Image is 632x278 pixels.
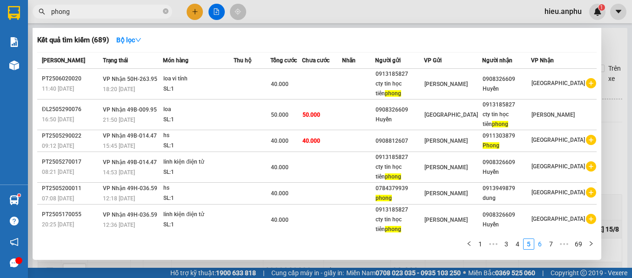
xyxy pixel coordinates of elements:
[531,189,585,196] span: [GEOGRAPHIC_DATA]
[103,76,157,82] span: VP Nhận 50H-263.95
[42,57,85,64] span: [PERSON_NAME]
[271,190,289,197] span: 40.000
[586,78,596,88] span: plus-circle
[535,239,545,249] a: 6
[10,258,19,267] span: message
[466,241,472,246] span: left
[375,57,401,64] span: Người gửi
[483,142,499,149] span: Phong
[42,131,100,141] div: PT2505290022
[271,164,289,171] span: 40.000
[103,117,135,123] span: 21:50 [DATE]
[586,187,596,198] span: plus-circle
[557,238,571,250] span: •••
[376,195,392,201] span: phong
[9,195,19,205] img: warehouse-icon
[531,137,585,143] span: [GEOGRAPHIC_DATA]
[385,90,401,97] span: phong
[103,185,157,192] span: VP Nhận 49H-036.59
[103,57,128,64] span: Trạng thái
[571,238,585,250] li: 69
[483,110,531,129] div: cty tin học tiên
[531,216,585,222] span: [GEOGRAPHIC_DATA]
[546,239,556,249] a: 7
[531,163,585,170] span: [GEOGRAPHIC_DATA]
[42,184,100,193] div: PT2505200011
[163,115,233,125] div: SL: 1
[42,157,100,167] div: PT2505270017
[42,169,74,175] span: 08:21 [DATE]
[424,112,478,118] span: [GEOGRAPHIC_DATA]
[163,183,233,193] div: hs
[10,238,19,246] span: notification
[42,86,74,92] span: 11:40 [DATE]
[9,37,19,47] img: solution-icon
[42,195,74,202] span: 07:08 [DATE]
[424,138,468,144] span: [PERSON_NAME]
[42,105,100,114] div: ĐL2505290076
[103,222,135,228] span: 12:36 [DATE]
[271,81,289,87] span: 40.000
[103,132,157,139] span: VP Nhận 49B-014.47
[464,238,475,250] button: left
[163,220,233,230] div: SL: 1
[376,162,424,182] div: cty tin học tiên
[557,238,571,250] li: Next 5 Pages
[483,100,531,110] div: 0913185827
[586,135,596,145] span: plus-circle
[483,158,531,167] div: 0908326609
[376,215,424,234] div: cty tin học tiên
[376,136,424,146] div: 0908812607
[486,238,501,250] span: •••
[486,238,501,250] li: Previous 5 Pages
[385,173,401,180] span: phong
[42,210,100,219] div: PT2505170055
[342,57,356,64] span: Nhãn
[523,238,534,250] li: 5
[424,190,468,197] span: [PERSON_NAME]
[103,86,135,93] span: 18:20 [DATE]
[116,36,141,44] strong: Bộ lọc
[8,6,20,20] img: logo-vxr
[501,239,511,249] a: 3
[376,152,424,162] div: 0913185827
[303,138,320,144] span: 40.000
[585,238,597,250] button: right
[424,57,442,64] span: VP Gửi
[51,7,161,17] input: Tìm tên, số ĐT hoặc mã đơn
[483,131,531,141] div: 0911303879
[270,57,297,64] span: Tổng cước
[42,221,74,228] span: 20:25 [DATE]
[483,167,531,177] div: Huyền
[9,60,19,70] img: warehouse-icon
[163,131,233,141] div: hs
[163,74,233,84] div: loa vi tính
[163,193,233,204] div: SL: 1
[376,69,424,79] div: 0913185827
[492,121,508,127] span: phong
[271,112,289,118] span: 50.000
[42,116,74,123] span: 16:50 [DATE]
[483,84,531,94] div: Huyền
[531,57,554,64] span: VP Nhận
[109,33,149,47] button: Bộ lọcdown
[103,169,135,176] span: 14:53 [DATE]
[475,238,486,250] li: 1
[545,238,557,250] li: 7
[483,184,531,193] div: 0913949879
[482,57,512,64] span: Người nhận
[163,210,233,220] div: linh kiện điện tử
[376,115,424,125] div: Huyền
[163,84,233,94] div: SL: 1
[42,143,74,149] span: 09:12 [DATE]
[483,74,531,84] div: 0908326609
[588,241,594,246] span: right
[163,141,233,151] div: SL: 1
[524,239,534,249] a: 5
[376,184,424,193] div: 0784379939
[376,105,424,115] div: 0908326609
[42,74,100,84] div: PT2506020020
[531,112,575,118] span: [PERSON_NAME]
[302,57,329,64] span: Chưa cước
[531,80,585,86] span: [GEOGRAPHIC_DATA]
